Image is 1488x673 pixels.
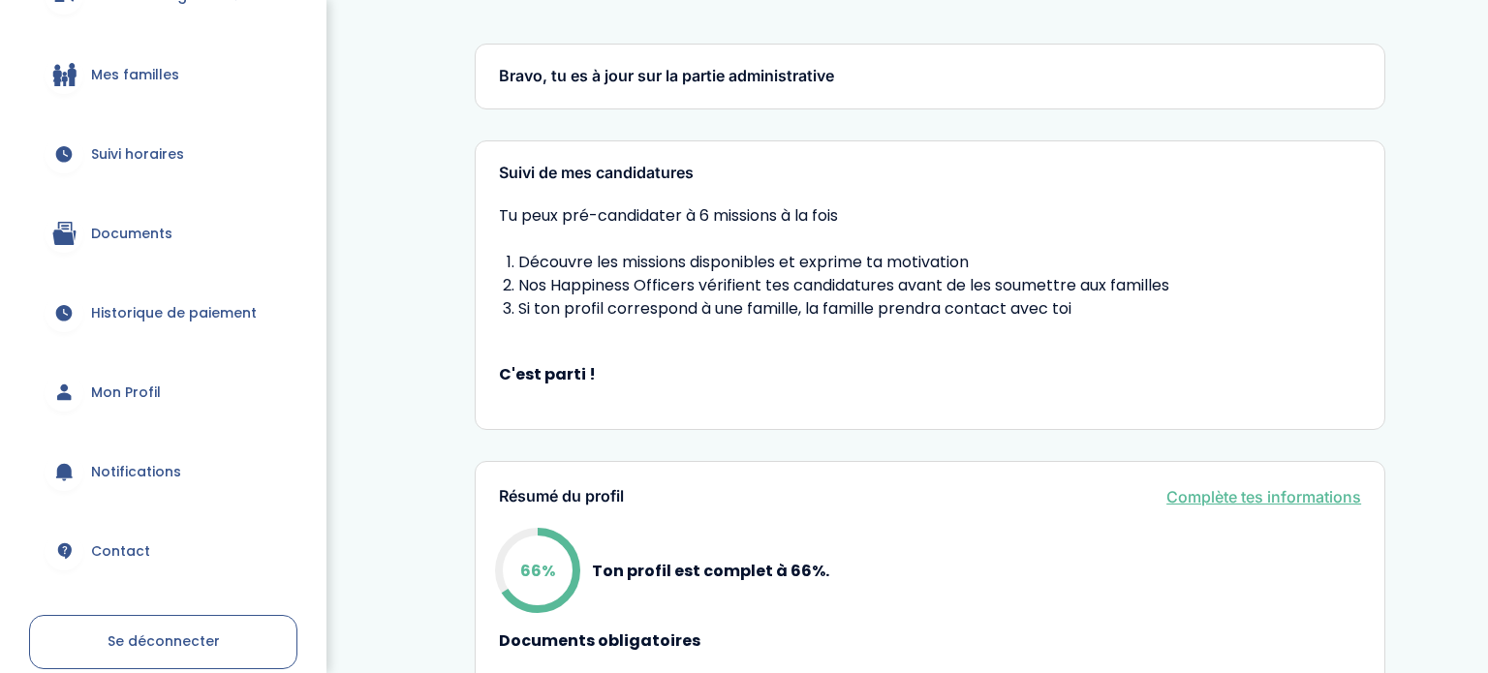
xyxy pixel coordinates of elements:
a: Documents [29,199,297,268]
a: Contact [29,516,297,586]
span: Notifications [91,462,181,482]
span: Suivi horaires [91,144,184,165]
h4: Documents obligatoires [499,632,1361,650]
a: Se déconnecter [29,615,297,669]
span: Documents [91,224,172,244]
li: Nos Happiness Officers vérifient tes candidatures avant de les soumettre aux familles [518,274,1361,297]
a: Complète tes informations [1166,485,1361,508]
span: Tu peux pré-candidater à 6 missions à la fois [499,204,1361,228]
li: Découvre les missions disponibles et exprime ta motivation [518,251,1361,274]
a: Suivi horaires [29,119,297,189]
h3: Résumé du profil [499,488,624,505]
strong: C'est parti ! [499,363,1361,386]
span: Mon Profil [91,382,161,403]
h3: Bravo, tu es à jour sur la partie administrative [499,68,1361,85]
span: Se déconnecter [108,631,220,651]
p: Ton profil est complet à 66%. [592,559,829,583]
h3: Suivi de mes candidatures [499,165,1361,182]
p: 66% [520,559,555,583]
span: Mes familles [91,65,179,85]
li: Si ton profil correspond à une famille, la famille prendra contact avec toi [518,297,1361,321]
a: Mes familles [29,40,297,109]
span: Historique de paiement [91,303,257,323]
a: Historique de paiement [29,278,297,348]
a: Notifications [29,437,297,506]
a: Mon Profil [29,357,297,427]
span: Contact [91,541,150,562]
